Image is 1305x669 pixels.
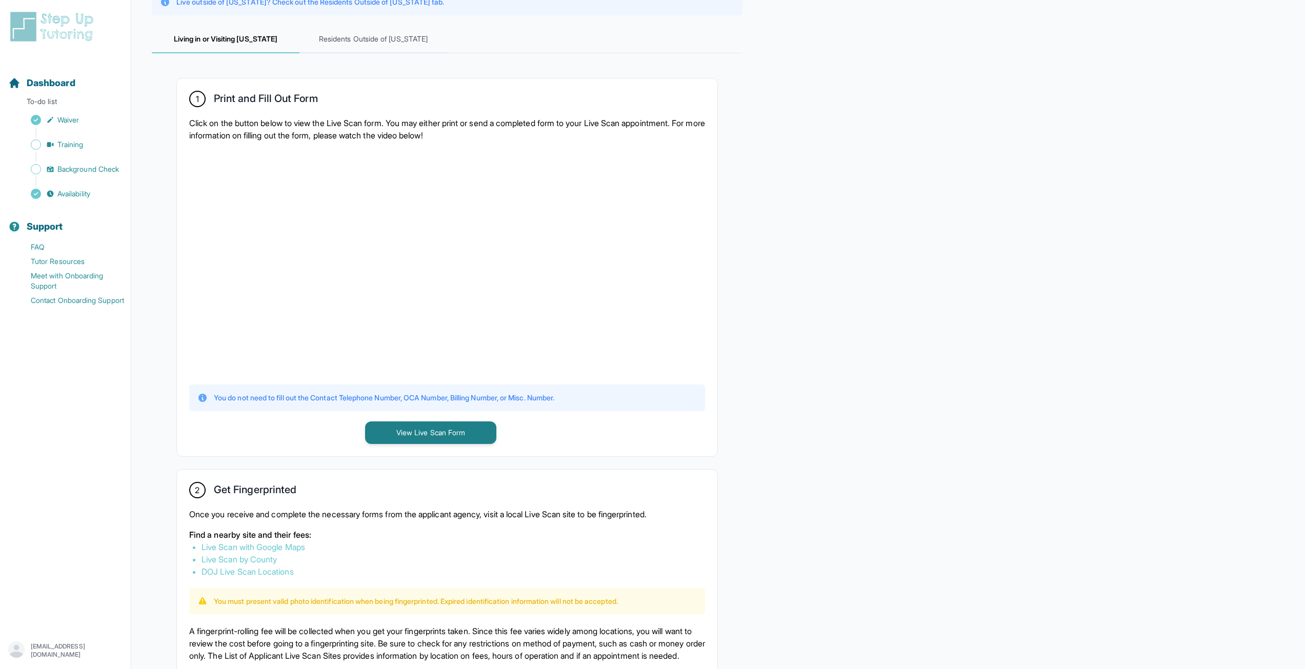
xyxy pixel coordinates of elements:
a: Availability [8,187,131,201]
a: Tutor Resources [8,254,131,269]
span: Background Check [57,164,119,174]
h2: Print and Fill Out Form [214,92,318,109]
p: To-do list [4,96,127,111]
button: Support [4,203,127,238]
span: Dashboard [27,76,75,90]
span: 1 [196,93,199,105]
span: Availability [57,189,90,199]
a: Live Scan with Google Maps [202,542,305,552]
p: You must present valid photo identification when being fingerprinted. Expired identification info... [214,596,618,606]
a: Meet with Onboarding Support [8,269,131,293]
a: FAQ [8,240,131,254]
p: Once you receive and complete the necessary forms from the applicant agency, visit a local Live S... [189,508,705,520]
span: Support [27,219,63,234]
button: Dashboard [4,59,127,94]
button: [EMAIL_ADDRESS][DOMAIN_NAME] [8,641,123,660]
span: Living in or Visiting [US_STATE] [152,26,299,53]
a: Background Check [8,162,131,176]
a: Live Scan by County [202,554,277,564]
a: Contact Onboarding Support [8,293,131,308]
p: A fingerprint-rolling fee will be collected when you get your fingerprints taken. Since this fee ... [189,625,705,662]
button: View Live Scan Form [365,421,496,444]
span: Waiver [57,115,79,125]
span: Residents Outside of [US_STATE] [299,26,447,53]
h2: Get Fingerprinted [214,483,296,500]
a: Dashboard [8,76,75,90]
a: Waiver [8,113,131,127]
p: You do not need to fill out the Contact Telephone Number, OCA Number, Billing Number, or Misc. Nu... [214,393,554,403]
span: 2 [195,484,199,496]
a: Training [8,137,131,152]
iframe: YouTube video player [189,150,548,374]
span: Training [57,139,84,150]
p: [EMAIL_ADDRESS][DOMAIN_NAME] [31,642,123,659]
img: logo [8,10,99,43]
a: View Live Scan Form [365,427,496,437]
nav: Tabs [152,26,742,53]
a: DOJ Live Scan Locations [202,566,294,577]
p: Find a nearby site and their fees: [189,529,705,541]
p: Click on the button below to view the Live Scan form. You may either print or send a completed fo... [189,117,705,141]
